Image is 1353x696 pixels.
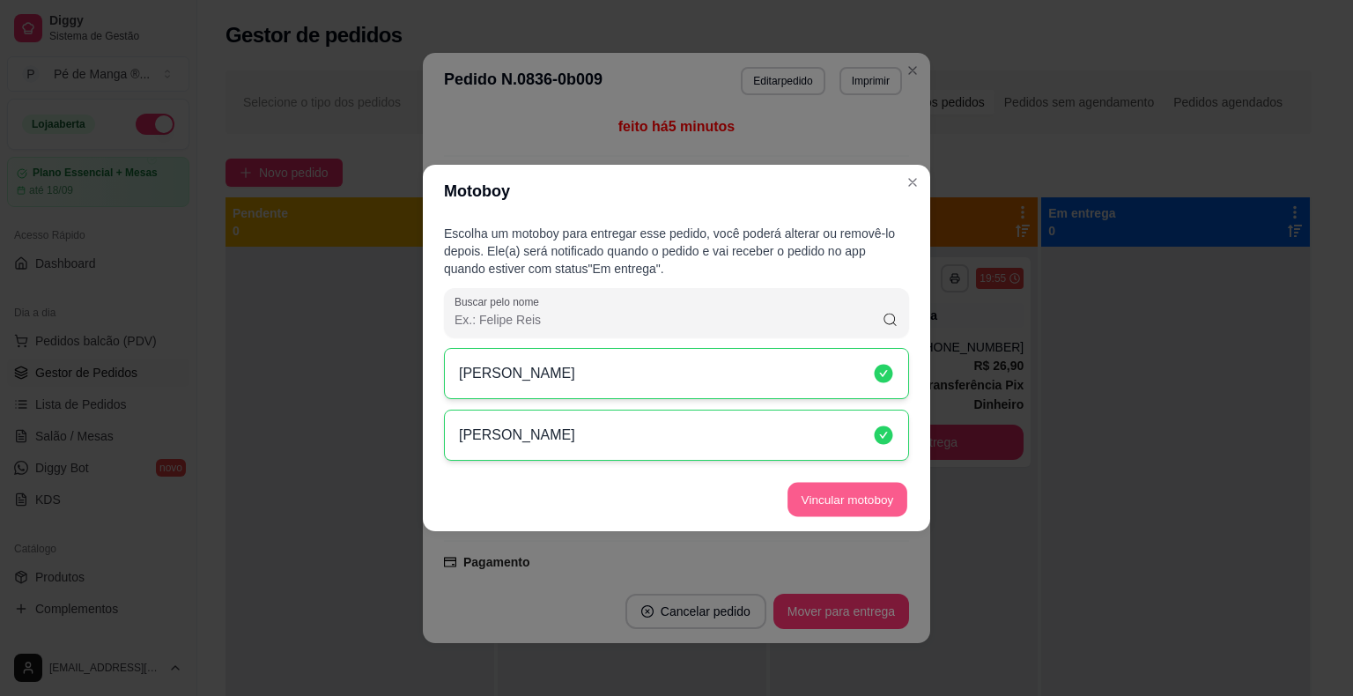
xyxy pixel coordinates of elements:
[459,363,575,384] p: [PERSON_NAME]
[459,425,575,446] p: [PERSON_NAME]
[455,311,882,329] input: Buscar pelo nome
[423,165,930,218] header: Motoboy
[455,294,545,309] label: Buscar pelo nome
[444,225,909,278] p: Escolha um motoboy para entregar esse pedido, você poderá alterar ou removê-lo depois. Ele(a) ser...
[898,168,927,196] button: Close
[787,483,907,517] button: Vincular motoboy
